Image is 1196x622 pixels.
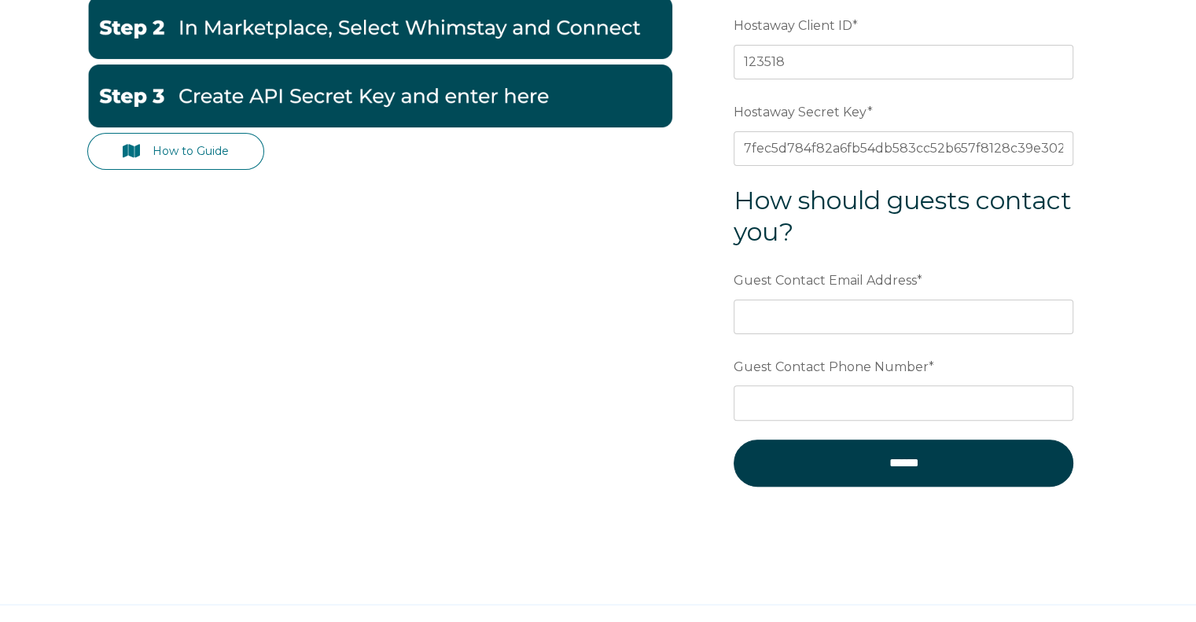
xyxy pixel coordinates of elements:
a: How to Guide [87,133,265,170]
span: Guest Contact Phone Number [734,355,929,379]
span: Hostaway Client ID [734,13,852,38]
span: Guest Contact Email Address [734,268,917,293]
span: Hostaway Secret Key [734,100,867,124]
span: How should guests contact you? [734,185,1072,247]
img: Hostaway3-1 [87,64,672,127]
